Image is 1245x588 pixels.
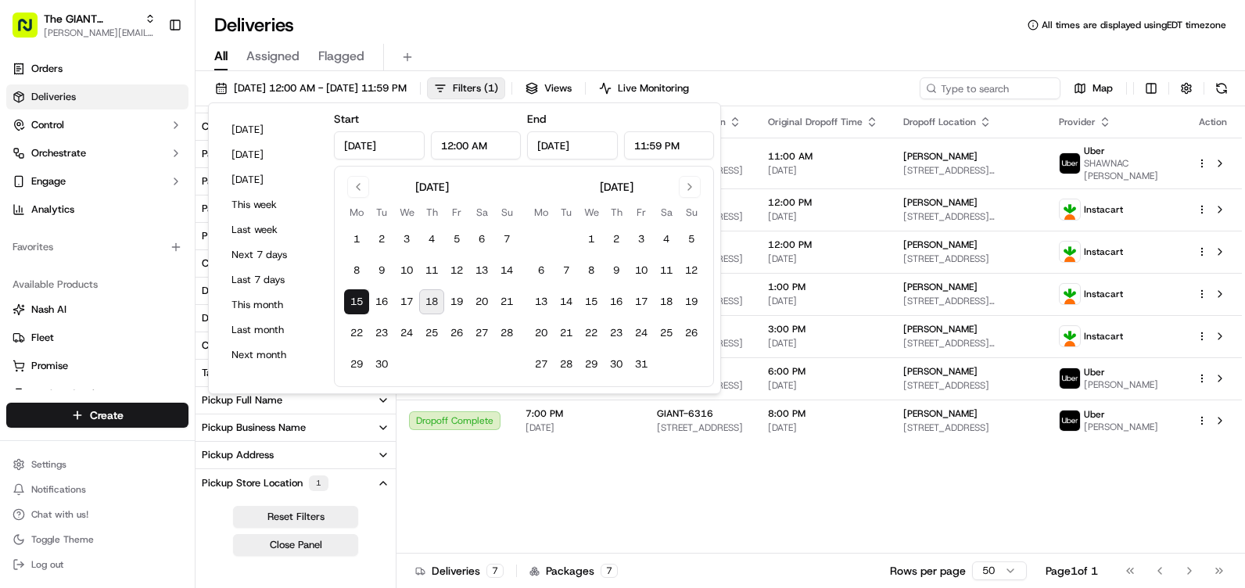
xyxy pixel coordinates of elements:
input: Time [624,131,715,160]
button: Created By [196,332,396,359]
button: 1 [579,227,604,252]
div: Dispatch Strategy [202,311,287,325]
button: [DATE] [224,144,318,166]
div: Country [202,120,239,134]
button: 5 [679,227,704,252]
button: Reset Filters [233,506,358,528]
span: Toggle Theme [31,533,94,546]
button: 5 [444,227,469,252]
button: Orchestrate [6,141,188,166]
span: Chat with us! [31,508,88,521]
img: 1736555255976-a54dd68f-1ca7-489b-9aae-adbdc363a1c4 [16,149,44,177]
button: 30 [604,352,629,377]
div: Package Tags [202,202,265,216]
img: profile_uber_ahold_partner.png [1060,411,1080,431]
span: Fleet [31,331,54,345]
button: Tags [196,360,396,386]
a: 💻API Documentation [126,220,257,249]
img: profile_instacart_ahold_partner.png [1060,284,1080,304]
button: 19 [679,289,704,314]
button: Pickup Full Name [196,387,396,414]
span: [PERSON_NAME][EMAIL_ADDRESS][PERSON_NAME][DOMAIN_NAME] [44,27,156,39]
button: 9 [369,258,394,283]
span: 1:00 PM [768,281,878,293]
span: [STREET_ADDRESS] [903,253,1034,265]
span: Flagged [318,47,364,66]
span: [DATE] 12:00 AM - [DATE] 11:59 PM [234,81,407,95]
button: 12 [444,258,469,283]
button: 24 [629,321,654,346]
button: Live Monitoring [592,77,696,99]
th: Sunday [494,204,519,220]
span: [PERSON_NAME] [903,281,978,293]
button: Next month [224,344,318,366]
button: 20 [469,289,494,314]
button: 18 [654,289,679,314]
div: Pickup Store Location [202,475,328,491]
div: Page 1 of 1 [1046,563,1098,579]
p: Welcome 👋 [16,63,285,88]
button: Go to previous month [347,176,369,198]
button: Driving Distance [196,278,396,304]
button: 14 [554,289,579,314]
button: Pickup Address [196,442,396,468]
button: 29 [579,352,604,377]
div: Driving Distance [202,284,278,298]
button: 10 [629,258,654,283]
span: Orders [31,62,63,76]
a: Analytics [6,197,188,222]
span: Filters [453,81,498,95]
button: 11 [654,258,679,283]
span: [PERSON_NAME] [903,238,978,251]
span: Orchestrate [31,146,86,160]
div: We're available if you need us! [53,165,198,177]
button: 13 [529,289,554,314]
span: [PERSON_NAME] [903,365,978,378]
span: The GIANT Company [44,11,138,27]
button: Dispatch Strategy [196,305,396,332]
span: Uber [1084,408,1105,421]
button: [DATE] 12:00 AM - [DATE] 11:59 PM [208,77,414,99]
span: Product Catalog [31,387,106,401]
button: 13 [469,258,494,283]
span: [PERSON_NAME] [1084,421,1158,433]
span: Instacart [1084,330,1123,342]
span: Engage [31,174,66,188]
button: 23 [604,321,629,346]
th: Wednesday [579,204,604,220]
button: 2 [369,227,394,252]
button: 15 [579,289,604,314]
span: [STREET_ADDRESS][PERSON_NAME] [903,210,1034,223]
div: Package Requirements [202,174,307,188]
span: 7:00 PM [526,407,632,420]
button: Go to next month [679,176,701,198]
button: Pickup Store Location1 [196,469,396,497]
th: Tuesday [369,204,394,220]
span: [DATE] [768,164,878,177]
span: [STREET_ADDRESS][PERSON_NAME][PERSON_NAME] [903,295,1034,307]
a: Orders [6,56,188,81]
button: 19 [444,289,469,314]
span: Instacart [1084,203,1123,216]
div: Package Value [202,147,269,161]
div: Courier Name [202,256,266,271]
a: Powered byPylon [110,264,189,277]
input: Date [334,131,425,160]
label: Start [334,112,359,126]
th: Friday [629,204,654,220]
button: 20 [529,321,554,346]
div: Packages [529,563,618,579]
img: profile_instacart_ahold_partner.png [1060,326,1080,346]
span: Settings [31,458,66,471]
span: [DATE] [768,253,878,265]
img: profile_uber_ahold_partner.png [1060,153,1080,174]
button: Pickup Business Name [196,414,396,441]
button: This month [224,294,318,316]
button: Next 7 days [224,244,318,266]
span: Notifications [31,483,86,496]
button: Package Value [196,141,396,167]
button: This week [224,194,318,216]
button: 10 [394,258,419,283]
button: 3 [394,227,419,252]
button: The GIANT Company[PERSON_NAME][EMAIL_ADDRESS][PERSON_NAME][DOMAIN_NAME] [6,6,162,44]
